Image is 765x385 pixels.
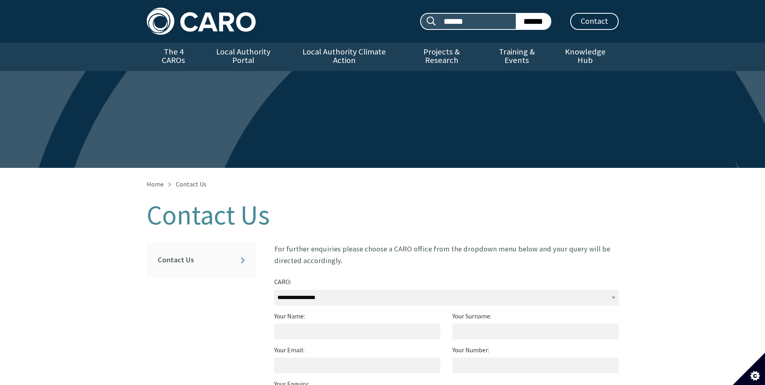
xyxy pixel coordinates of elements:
[147,180,164,188] a: Home
[147,8,256,35] img: Caro logo
[274,310,305,322] label: Your Name:
[274,243,619,267] p: For further enquiries please choose a CARO office from the dropdown menu below and your query wil...
[452,344,489,356] label: Your Number:
[176,180,206,188] span: Contact Us
[570,13,619,30] a: Contact
[274,344,304,356] label: Your Email:
[274,276,291,288] label: CARO:
[200,43,287,71] a: Local Authority Portal
[733,353,765,385] button: Set cookie preferences
[482,43,552,71] a: Training & Events
[147,43,200,71] a: The 4 CAROs
[147,200,619,230] h1: Contact Us
[402,43,482,71] a: Projects & Research
[156,251,246,270] a: Contact Us
[287,43,402,71] a: Local Authority Climate Action
[452,310,491,322] label: Your Surname:
[552,43,618,71] a: Knowledge Hub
